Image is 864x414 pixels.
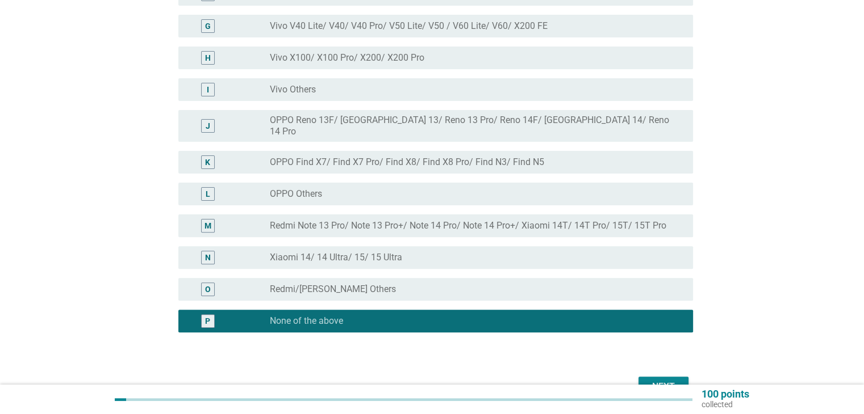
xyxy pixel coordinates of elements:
div: G [205,20,211,32]
div: H [205,52,211,64]
label: Xiaomi 14/ 14 Ultra/ 15/ 15 Ultra [270,252,402,263]
label: OPPO Reno 13F/ [GEOGRAPHIC_DATA] 13/ Reno 13 Pro/ Reno 14F/ [GEOGRAPHIC_DATA] 14/ Reno 14 Pro [270,115,674,137]
div: O [205,284,211,295]
p: 100 points [702,389,749,399]
label: None of the above [270,315,343,327]
div: I [207,84,209,96]
div: P [205,315,210,327]
label: Vivo V40 Lite/ V40/ V40 Pro/ V50 Lite/ V50 / V60 Lite/ V60/ X200 FE [270,20,548,32]
button: Next [638,377,688,397]
label: Redmi Note 13 Pro/ Note 13 Pro+/ Note 14 Pro/ Note 14 Pro+/ Xiaomi 14T/ 14T Pro/ 15T/ 15T Pro [270,220,666,231]
div: J [206,120,210,132]
div: Next [648,380,679,394]
label: Vivo X100/ X100 Pro/ X200/ X200 Pro [270,52,424,64]
div: L [206,188,210,200]
div: K [205,157,210,168]
label: OPPO Find X7/ Find X7 Pro/ Find X8/ Find X8 Pro/ Find N3/ Find N5 [270,157,544,168]
label: Redmi/[PERSON_NAME] Others [270,284,396,295]
label: OPPO Others [270,188,322,200]
div: N [205,252,211,264]
div: M [204,220,211,232]
label: Vivo Others [270,84,316,95]
p: collected [702,399,749,409]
